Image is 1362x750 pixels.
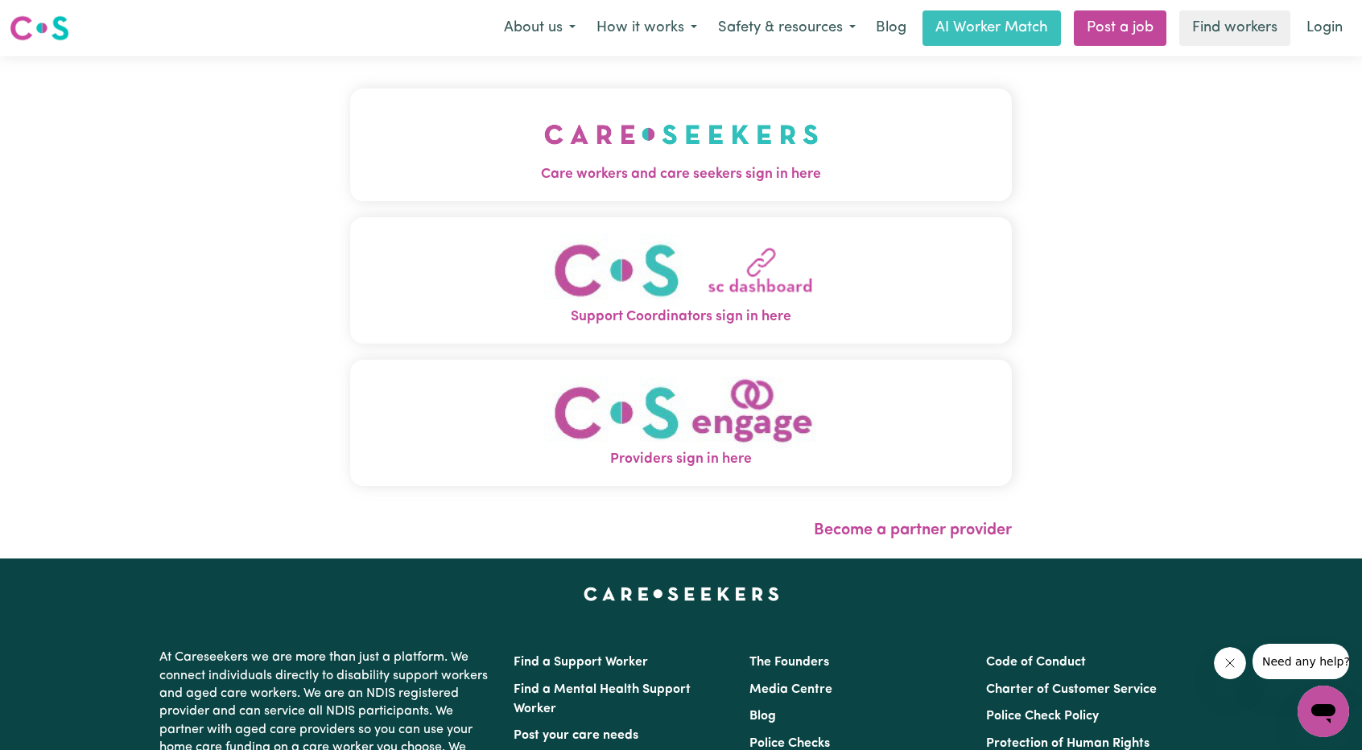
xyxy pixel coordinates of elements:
[986,656,1086,669] a: Code of Conduct
[749,656,829,669] a: The Founders
[749,710,776,723] a: Blog
[1214,647,1246,679] iframe: Close message
[350,89,1012,201] button: Care workers and care seekers sign in here
[586,11,708,45] button: How it works
[350,307,1012,328] span: Support Coordinators sign in here
[350,217,1012,344] button: Support Coordinators sign in here
[814,522,1012,538] a: Become a partner provider
[986,737,1149,750] a: Protection of Human Rights
[1179,10,1290,46] a: Find workers
[514,683,691,715] a: Find a Mental Health Support Worker
[749,683,832,696] a: Media Centre
[986,710,1099,723] a: Police Check Policy
[493,11,586,45] button: About us
[350,164,1012,185] span: Care workers and care seekers sign in here
[584,587,779,600] a: Careseekers home page
[10,14,69,43] img: Careseekers logo
[708,11,866,45] button: Safety & resources
[10,11,97,24] span: Need any help?
[1298,686,1349,737] iframe: Button to launch messaging window
[514,729,638,742] a: Post your care needs
[1074,10,1166,46] a: Post a job
[866,10,916,46] a: Blog
[1297,10,1352,46] a: Login
[749,737,830,750] a: Police Checks
[1253,644,1349,679] iframe: Message from company
[350,360,1012,486] button: Providers sign in here
[986,683,1157,696] a: Charter of Customer Service
[922,10,1061,46] a: AI Worker Match
[10,10,69,47] a: Careseekers logo
[514,656,648,669] a: Find a Support Worker
[350,449,1012,470] span: Providers sign in here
